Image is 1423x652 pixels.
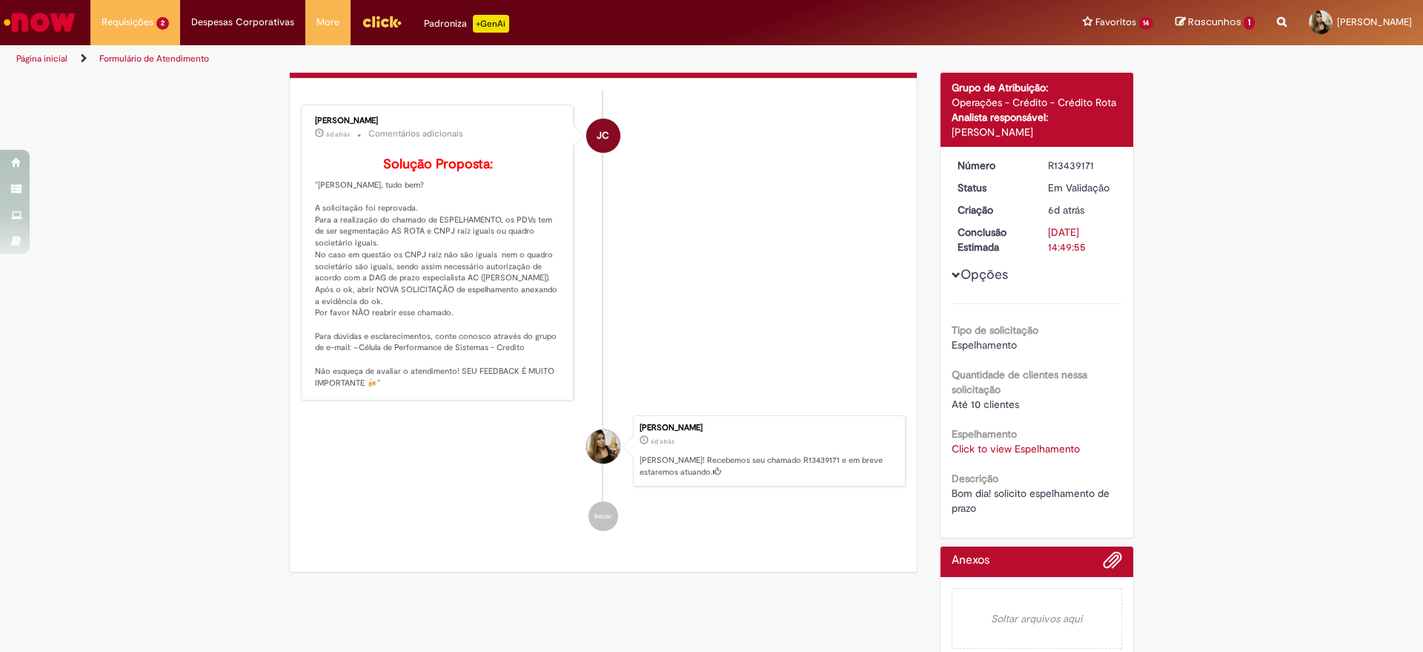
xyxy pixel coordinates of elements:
b: Espelhamento [952,427,1017,441]
ul: Trilhas de página [11,45,938,73]
span: 2 [156,17,169,30]
span: Rascunhos [1188,15,1241,29]
dt: Número [946,158,1038,173]
b: Solução Proposta: [383,156,493,173]
a: Rascunhos [1175,16,1255,30]
dt: Status [946,180,1038,195]
div: [DATE] 14:49:55 [1048,225,1117,254]
div: Jonas Correia [586,119,620,153]
img: ServiceNow [1,7,78,37]
a: Formulário de Atendimento [99,53,209,65]
span: 6d atrás [651,437,674,446]
span: 6d atrás [1048,203,1084,217]
span: Despesas Corporativas [191,15,294,30]
span: JC [597,118,609,154]
b: Descrição [952,472,998,485]
div: Andrielle dos Santos de Oliveira [586,429,620,464]
em: Soltar arquivos aqui [952,588,1123,649]
div: 22/08/2025 10:49:52 [1048,202,1117,217]
time: 22/08/2025 10:49:52 [1048,203,1084,217]
div: Operações - Crédito - Crédito Rota [952,95,1123,110]
img: click_logo_yellow_360x200.png [362,10,402,33]
a: Página inicial [16,53,67,65]
small: Comentários adicionais [368,128,463,140]
div: [PERSON_NAME] [952,125,1123,139]
h2: Anexos [952,554,989,567]
span: Até 10 clientes [952,398,1019,411]
dt: Conclusão Estimada [946,225,1038,254]
span: [PERSON_NAME] [1337,16,1412,28]
b: Quantidade de clientes nessa solicitação [952,368,1087,396]
p: [PERSON_NAME]! Recebemos seu chamado R13439171 e em breve estaremos atuando. [640,455,898,478]
div: [PERSON_NAME] [640,424,898,432]
dt: Criação [946,202,1038,217]
span: Espelhamento [952,338,1017,352]
span: 1 [1244,16,1255,30]
div: [PERSON_NAME] [315,116,562,125]
div: R13439171 [1048,158,1117,173]
ul: Histórico de tíquete [301,90,906,546]
b: Tipo de solicitação [952,323,1038,337]
div: Padroniza [424,15,509,33]
p: +GenAi [473,15,509,33]
span: Requisições [102,15,153,30]
a: Click to view Espelhamento [952,442,1080,455]
span: Bom dia! solicito espelhamento de prazo [952,487,1112,515]
button: Adicionar anexos [1103,550,1122,577]
span: Favoritos [1095,15,1136,30]
div: Em Validação [1048,180,1117,195]
li: Andrielle dos Santos de Oliveira [301,415,906,487]
div: Analista responsável: [952,110,1123,125]
span: 6d atrás [326,130,350,139]
time: 22/08/2025 10:49:52 [651,437,674,446]
span: More [316,15,339,30]
div: Grupo de Atribuição: [952,80,1123,95]
span: 14 [1139,17,1154,30]
time: 22/08/2025 18:30:43 [326,130,350,139]
p: "[PERSON_NAME], tudo bem? A solicitação foi reprovada. Para a realização do chamado de ESPELHAMEN... [315,157,562,389]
